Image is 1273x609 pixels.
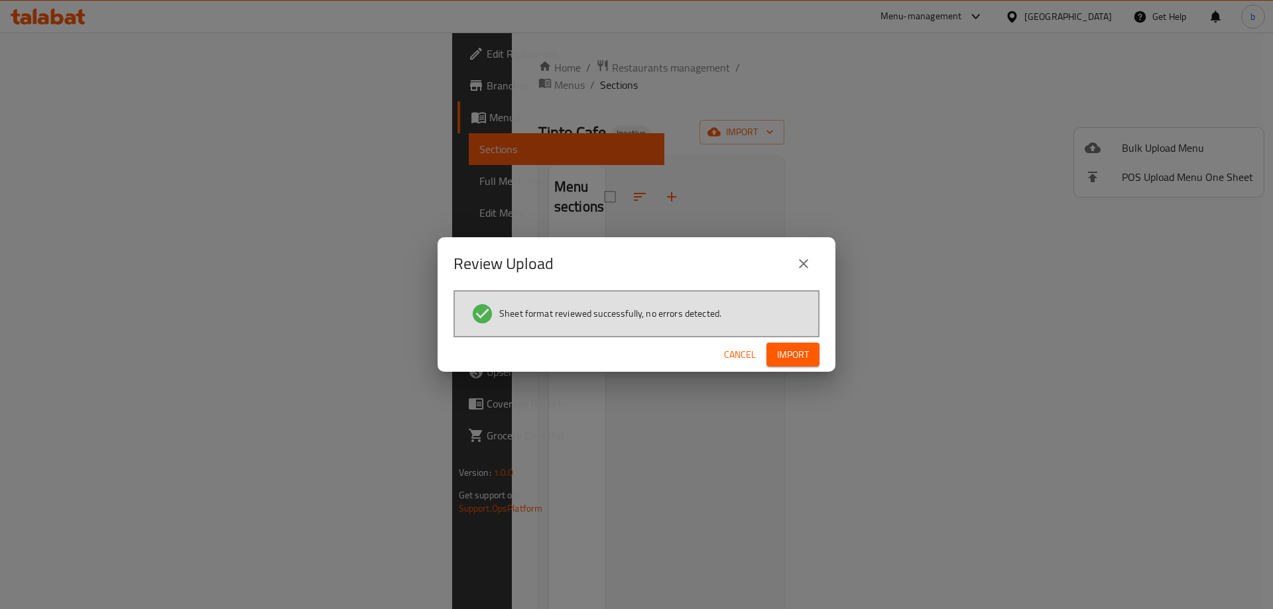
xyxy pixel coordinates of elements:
[454,253,554,274] h2: Review Upload
[766,343,819,367] button: Import
[719,343,761,367] button: Cancel
[777,347,809,363] span: Import
[724,347,756,363] span: Cancel
[499,307,721,320] span: Sheet format reviewed successfully, no errors detected.
[788,248,819,280] button: close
